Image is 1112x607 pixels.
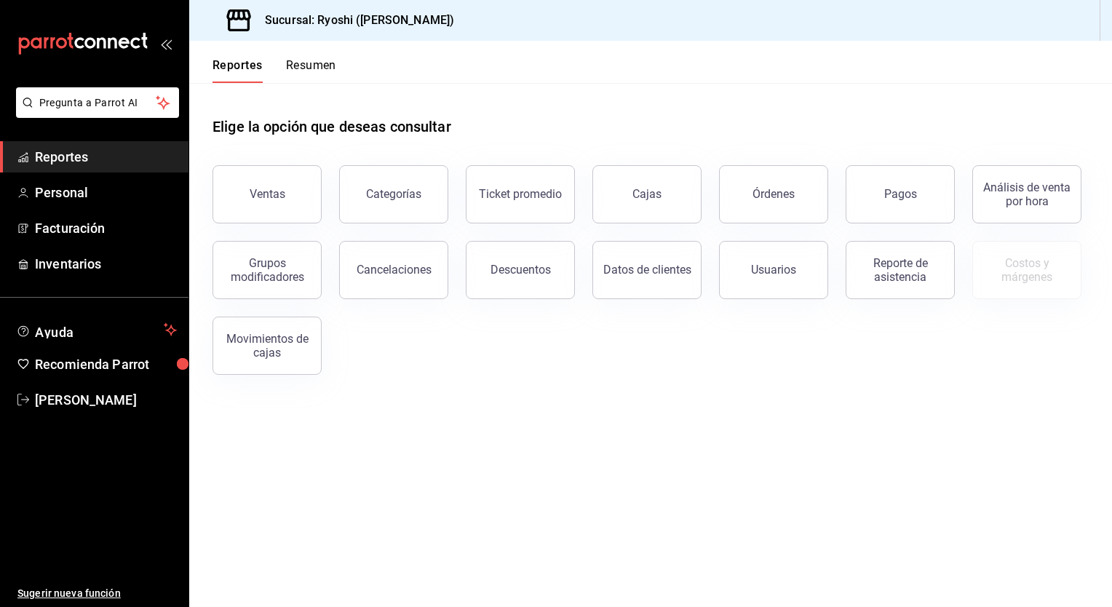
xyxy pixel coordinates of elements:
[719,241,828,299] button: Usuarios
[222,256,312,284] div: Grupos modificadores
[16,87,179,118] button: Pregunta a Parrot AI
[592,241,702,299] button: Datos de clientes
[160,38,172,49] button: open_drawer_menu
[972,241,1081,299] button: Contrata inventarios para ver este reporte
[10,106,179,121] a: Pregunta a Parrot AI
[213,241,322,299] button: Grupos modificadores
[39,95,156,111] span: Pregunta a Parrot AI
[466,241,575,299] button: Descuentos
[632,187,662,201] div: Cajas
[17,586,177,601] span: Sugerir nueva función
[339,165,448,223] button: Categorías
[466,165,575,223] button: Ticket promedio
[222,332,312,360] div: Movimientos de cajas
[35,183,177,202] span: Personal
[846,165,955,223] button: Pagos
[592,165,702,223] button: Cajas
[855,256,945,284] div: Reporte de asistencia
[479,187,562,201] div: Ticket promedio
[35,321,158,338] span: Ayuda
[603,263,691,277] div: Datos de clientes
[213,116,451,138] h1: Elige la opción que deseas consultar
[846,241,955,299] button: Reporte de asistencia
[213,165,322,223] button: Ventas
[884,187,917,201] div: Pagos
[35,390,177,410] span: [PERSON_NAME]
[35,354,177,374] span: Recomienda Parrot
[253,12,454,29] h3: Sucursal: Ryoshi ([PERSON_NAME])
[366,187,421,201] div: Categorías
[35,147,177,167] span: Reportes
[752,187,795,201] div: Órdenes
[751,263,796,277] div: Usuarios
[35,218,177,238] span: Facturación
[982,256,1072,284] div: Costos y márgenes
[213,58,336,83] div: navigation tabs
[213,317,322,375] button: Movimientos de cajas
[491,263,551,277] div: Descuentos
[286,58,336,83] button: Resumen
[719,165,828,223] button: Órdenes
[250,187,285,201] div: Ventas
[972,165,1081,223] button: Análisis de venta por hora
[357,263,432,277] div: Cancelaciones
[35,254,177,274] span: Inventarios
[982,180,1072,208] div: Análisis de venta por hora
[213,58,263,83] button: Reportes
[339,241,448,299] button: Cancelaciones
